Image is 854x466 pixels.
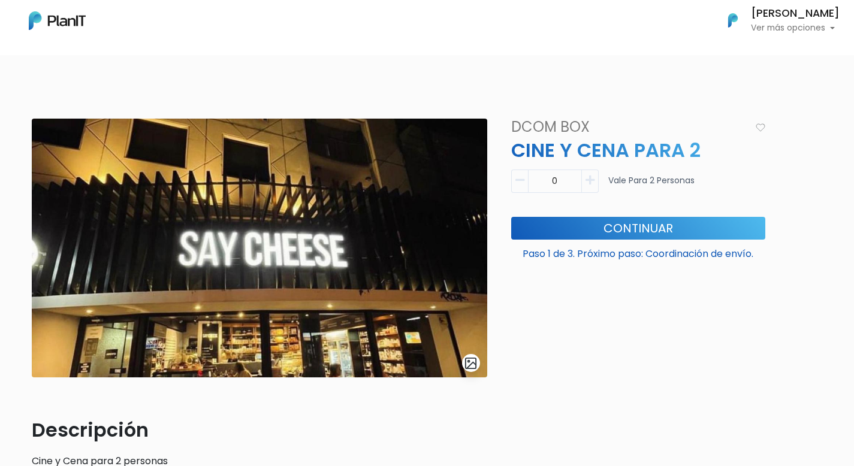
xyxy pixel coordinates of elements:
button: PlanIt Logo [PERSON_NAME] Ver más opciones [713,5,840,36]
h6: [PERSON_NAME] [751,8,840,19]
img: heart_icon [756,123,765,132]
img: PlanIt Logo [29,11,86,30]
img: gallery-light [464,356,478,370]
img: PlanIt Logo [720,7,746,34]
button: Continuar [511,217,765,240]
p: Ver más opciones [751,24,840,32]
p: Vale para 2 personas [608,174,695,198]
h4: Dcom Box [504,119,750,136]
img: WhatsApp_Image_2024-05-31_at_10.12.15.jpeg [32,119,487,377]
p: CINE Y CENA PARA 2 [504,136,772,165]
p: Paso 1 de 3. Próximo paso: Coordinación de envío. [511,242,765,261]
p: Descripción [32,416,487,444]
